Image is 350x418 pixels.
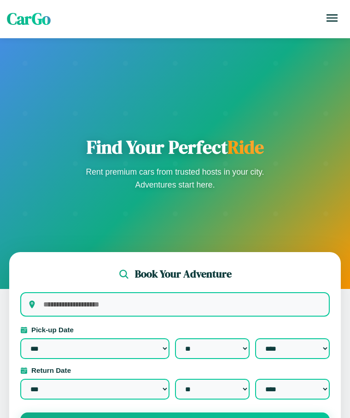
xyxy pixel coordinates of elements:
h2: Book Your Adventure [135,267,232,281]
h1: Find Your Perfect [83,136,267,158]
p: Rent premium cars from trusted hosts in your city. Adventures start here. [83,165,267,191]
label: Return Date [20,366,330,374]
span: CarGo [7,8,51,30]
span: Ride [227,135,264,159]
label: Pick-up Date [20,326,330,334]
